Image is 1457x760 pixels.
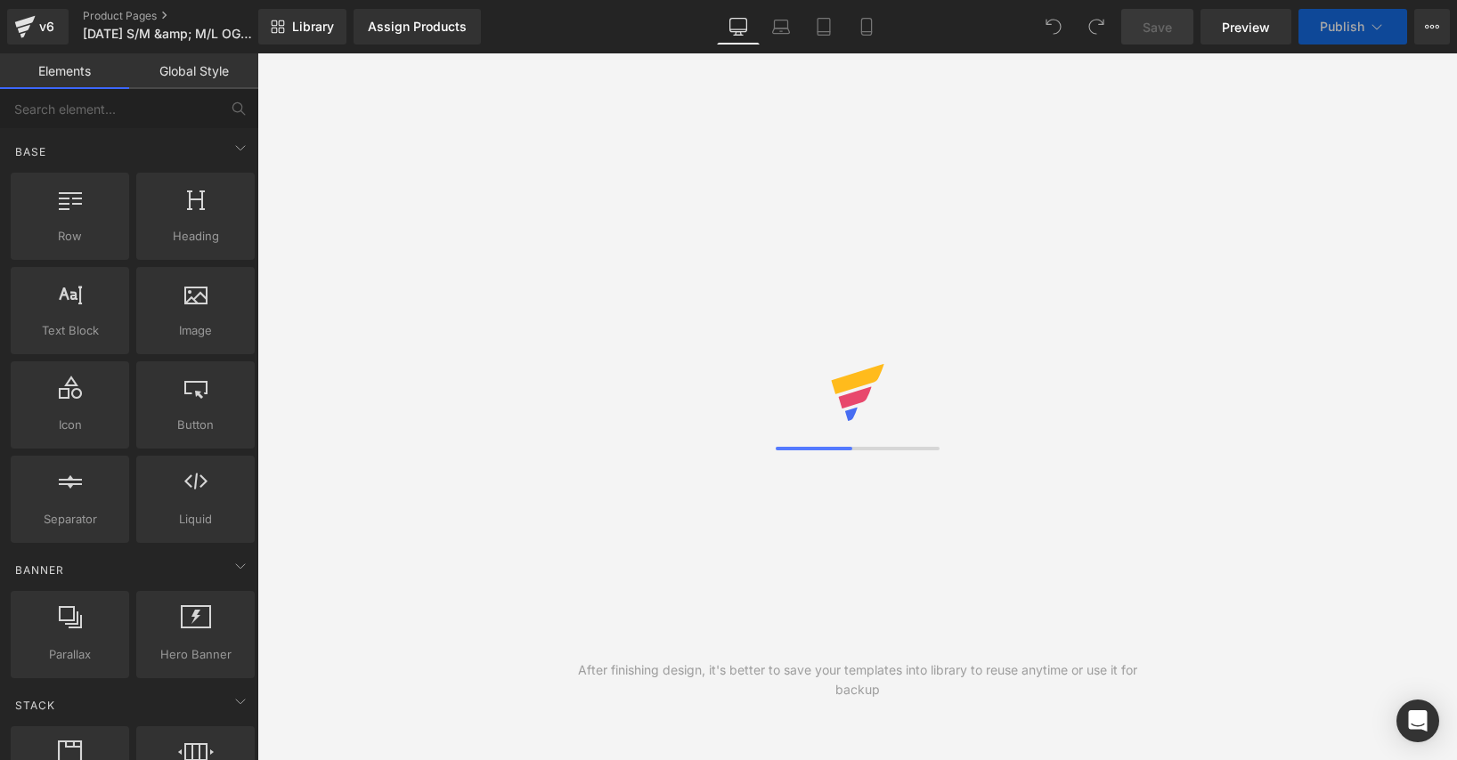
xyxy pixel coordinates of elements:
a: Mobile [845,9,888,44]
div: v6 [36,15,58,38]
span: Heading [142,227,249,246]
span: Liquid [142,510,249,529]
span: Icon [16,416,124,434]
span: Parallax [16,645,124,664]
div: After finishing design, it's better to save your templates into library to reuse anytime or use i... [558,660,1158,699]
div: Assign Products [368,20,467,34]
div: Open Intercom Messenger [1396,699,1439,742]
span: [DATE] S/M &amp; M/L OG page (medium copy info deleted) [83,27,254,41]
a: v6 [7,9,69,44]
span: Preview [1222,18,1270,36]
a: Laptop [760,9,802,44]
span: Save [1143,18,1172,36]
span: Banner [13,562,66,578]
a: Desktop [717,9,760,44]
button: More [1414,9,1450,44]
span: Separator [16,510,124,529]
a: Product Pages [83,9,288,23]
span: Library [292,19,334,35]
button: Undo [1036,9,1071,44]
a: Tablet [802,9,845,44]
a: Preview [1201,9,1291,44]
span: Stack [13,697,57,714]
span: Base [13,143,48,160]
a: Global Style [129,53,258,89]
span: Row [16,227,124,246]
span: Hero Banner [142,645,249,664]
span: Publish [1320,20,1364,34]
button: Publish [1298,9,1407,44]
button: Redo [1079,9,1114,44]
span: Button [142,416,249,434]
span: Text Block [16,321,124,340]
span: Image [142,321,249,340]
a: New Library [258,9,346,44]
